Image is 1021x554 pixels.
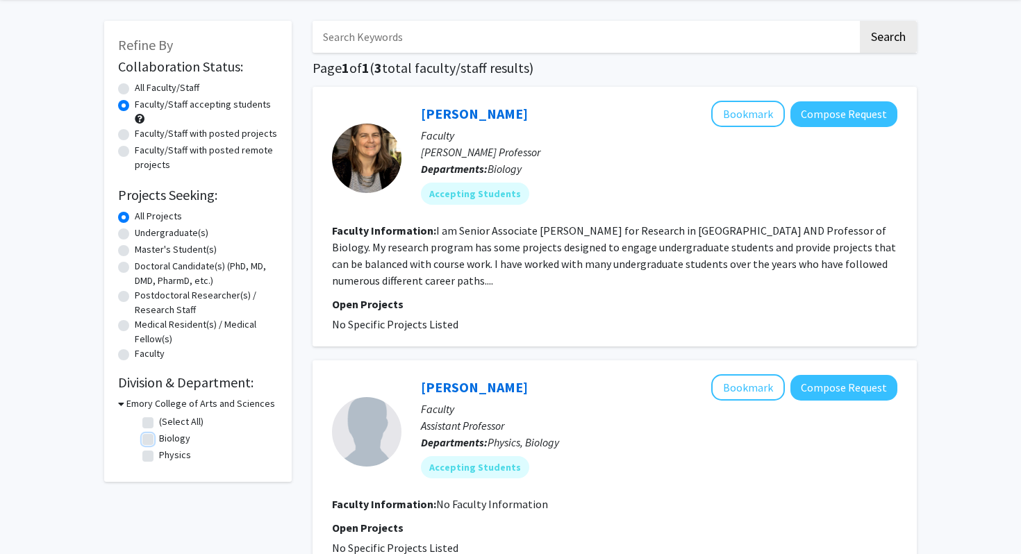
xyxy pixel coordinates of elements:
h3: Emory College of Arts and Sciences [126,396,275,411]
label: Faculty/Staff accepting students [135,97,271,112]
label: Faculty [135,346,165,361]
p: Open Projects [332,296,897,312]
label: (Select All) [159,414,204,429]
label: Faculty/Staff with posted projects [135,126,277,141]
h2: Projects Seeking: [118,187,278,203]
input: Search Keywords [313,21,858,53]
p: Faculty [421,127,897,144]
label: Biology [159,431,190,446]
button: Search [860,21,917,53]
h2: Collaboration Status: [118,58,278,75]
a: [PERSON_NAME] [421,378,528,396]
b: Departments: [421,162,488,176]
p: [PERSON_NAME] Professor [421,144,897,160]
p: Open Projects [332,519,897,536]
label: Master's Student(s) [135,242,217,257]
span: Physics, Biology [488,435,559,449]
span: Refine By [118,36,173,53]
span: No Specific Projects Listed [332,317,458,331]
span: 3 [374,59,382,76]
label: Faculty/Staff with posted remote projects [135,143,278,172]
p: Assistant Professor [421,417,897,434]
a: [PERSON_NAME] [421,105,528,122]
p: Faculty [421,401,897,417]
span: No Faculty Information [436,497,548,511]
b: Faculty Information: [332,497,436,511]
iframe: Chat [10,492,59,544]
fg-read-more: I am Senior Associate [PERSON_NAME] for Research in [GEOGRAPHIC_DATA] AND Professor of Biology. M... [332,224,896,287]
button: Add Nic Vega to Bookmarks [711,374,785,401]
label: All Projects [135,209,182,224]
label: Postdoctoral Researcher(s) / Research Staff [135,288,278,317]
label: Undergraduate(s) [135,226,208,240]
label: Medical Resident(s) / Medical Fellow(s) [135,317,278,346]
span: 1 [362,59,370,76]
h1: Page of ( total faculty/staff results) [313,60,917,76]
span: 1 [342,59,349,76]
mat-chip: Accepting Students [421,456,529,478]
button: Add Anita Corbett to Bookmarks [711,101,785,127]
mat-chip: Accepting Students [421,183,529,205]
b: Departments: [421,435,488,449]
label: Physics [159,448,191,462]
span: Biology [488,162,522,176]
label: All Faculty/Staff [135,81,199,95]
button: Compose Request to Anita Corbett [790,101,897,127]
button: Compose Request to Nic Vega [790,375,897,401]
b: Faculty Information: [332,224,436,237]
h2: Division & Department: [118,374,278,391]
label: Doctoral Candidate(s) (PhD, MD, DMD, PharmD, etc.) [135,259,278,288]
